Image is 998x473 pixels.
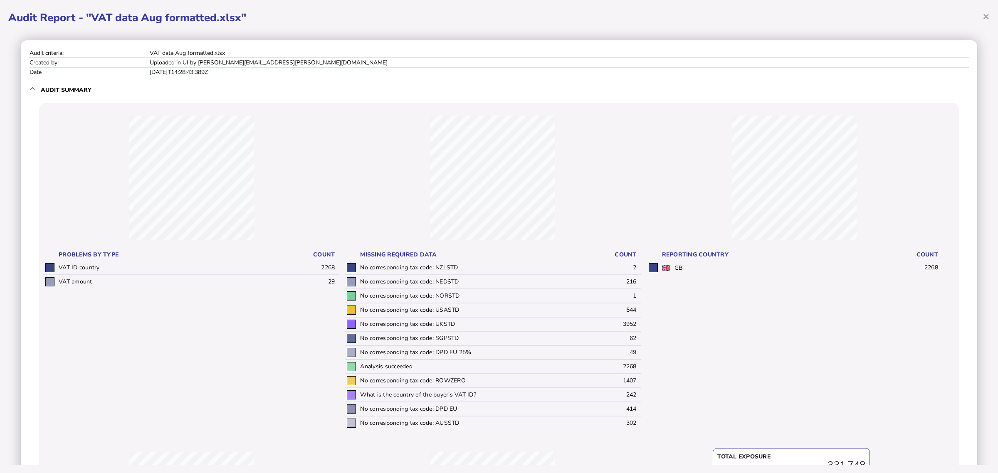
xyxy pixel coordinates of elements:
td: VAT data Aug formatted.xlsx [149,49,969,58]
td: Date [29,67,149,76]
div: Total exposure [717,453,865,461]
th: Count [291,249,339,261]
td: No corresponding tax code: AUSSTD [358,416,593,430]
td: No corresponding tax code: NZLSTD [358,261,593,275]
td: 2268 [894,261,942,274]
h1: Audit Report - "VAT data Aug formatted.xlsx" [8,10,990,25]
td: No corresponding tax code: NORSTD [358,289,593,303]
td: 62 [593,331,641,345]
td: 49 [593,345,641,360]
td: Analysis succeeded [358,360,593,374]
td: VAT ID country [57,261,291,275]
img: gb.png [662,265,670,271]
td: 2268 [291,261,339,275]
td: 544 [593,303,641,317]
td: Uploaded in UI by [PERSON_NAME][EMAIL_ADDRESS][PERSON_NAME][DOMAIN_NAME] [149,58,969,67]
td: 1 [593,289,641,303]
td: Created by: [29,58,149,67]
label: GB [674,264,683,272]
th: Missing required data [358,249,593,261]
td: No corresponding tax code: UKSTD [358,317,593,331]
td: Audit criteria: [29,49,149,58]
td: No corresponding tax code: DPD EU 25% [358,345,593,360]
mat-expansion-panel-header: Audit summary [29,76,969,103]
td: 414 [593,402,641,416]
td: No corresponding tax code: ROWZERO [358,374,593,388]
td: 29 [291,275,339,288]
td: 2268 [593,360,641,374]
td: What is the country of the buyer's VAT ID? [358,388,593,402]
td: [DATE]T14:28:43.389Z [149,67,969,76]
td: 2 [593,261,641,275]
td: 242 [593,388,641,402]
th: Reporting country [660,249,894,261]
td: No corresponding tax code: NEDSTD [358,275,593,289]
th: Count [593,249,641,261]
span: × [983,8,990,24]
div: 331,748 [717,461,865,469]
td: 3952 [593,317,641,331]
td: 216 [593,275,641,289]
td: No corresponding tax code: SGPSTD [358,331,593,345]
th: Count [894,249,942,261]
td: 302 [593,416,641,430]
th: Problems by type [57,249,291,261]
h3: Audit summary [41,86,91,94]
td: No corresponding tax code: USASTD [358,303,593,317]
td: No corresponding tax code: DPD EU [358,402,593,416]
td: 1407 [593,374,641,388]
td: VAT amount [57,275,291,288]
